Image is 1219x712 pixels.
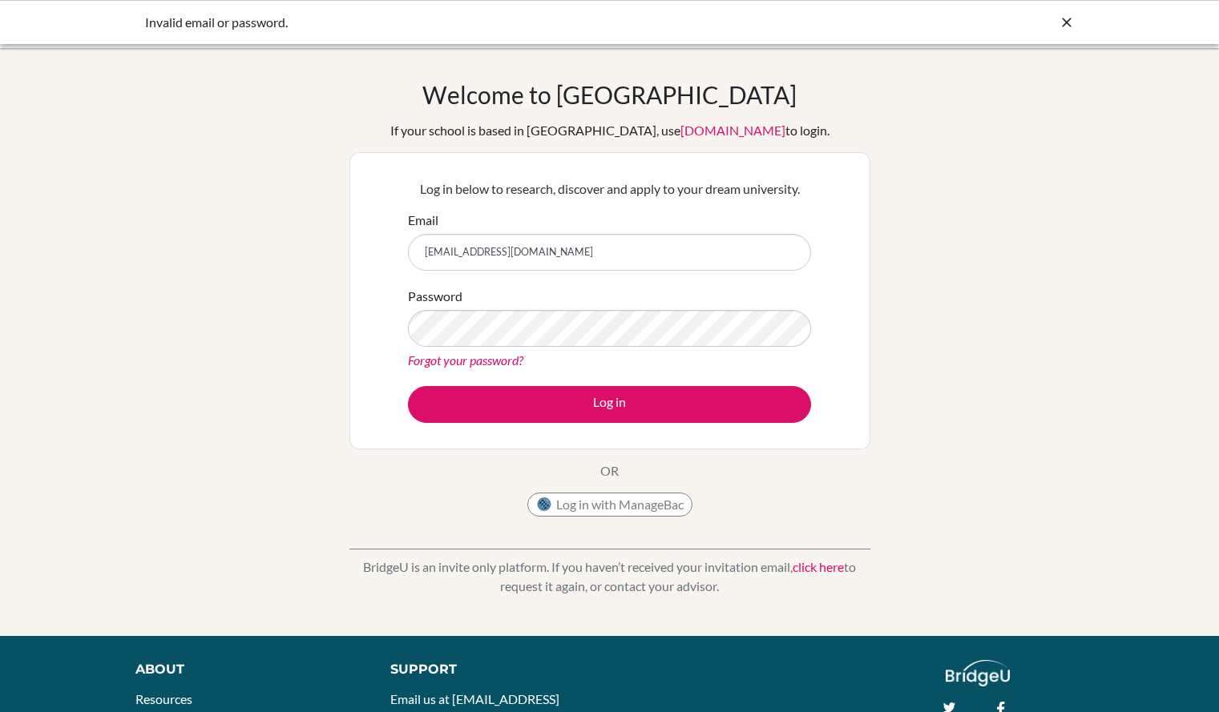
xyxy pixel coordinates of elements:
p: BridgeU is an invite only platform. If you haven’t received your invitation email, to request it ... [349,557,870,596]
h1: Welcome to [GEOGRAPHIC_DATA] [422,80,797,109]
label: Email [408,211,438,230]
p: OR [600,461,619,481]
a: Resources [135,691,192,706]
a: [DOMAIN_NAME] [680,123,785,138]
button: Log in [408,386,811,423]
div: About [135,660,354,679]
label: Password [408,287,462,306]
div: If your school is based in [GEOGRAPHIC_DATA], use to login. [390,121,829,140]
p: Log in below to research, discover and apply to your dream university. [408,179,811,199]
button: Log in with ManageBac [527,493,692,517]
div: Support [390,660,592,679]
img: logo_white@2x-f4f0deed5e89b7ecb1c2cc34c3e3d731f90f0f143d5ea2071677605dd97b5244.png [946,660,1011,686]
a: Forgot your password? [408,352,523,368]
a: click here [793,559,844,574]
div: Invalid email or password. [145,13,834,32]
